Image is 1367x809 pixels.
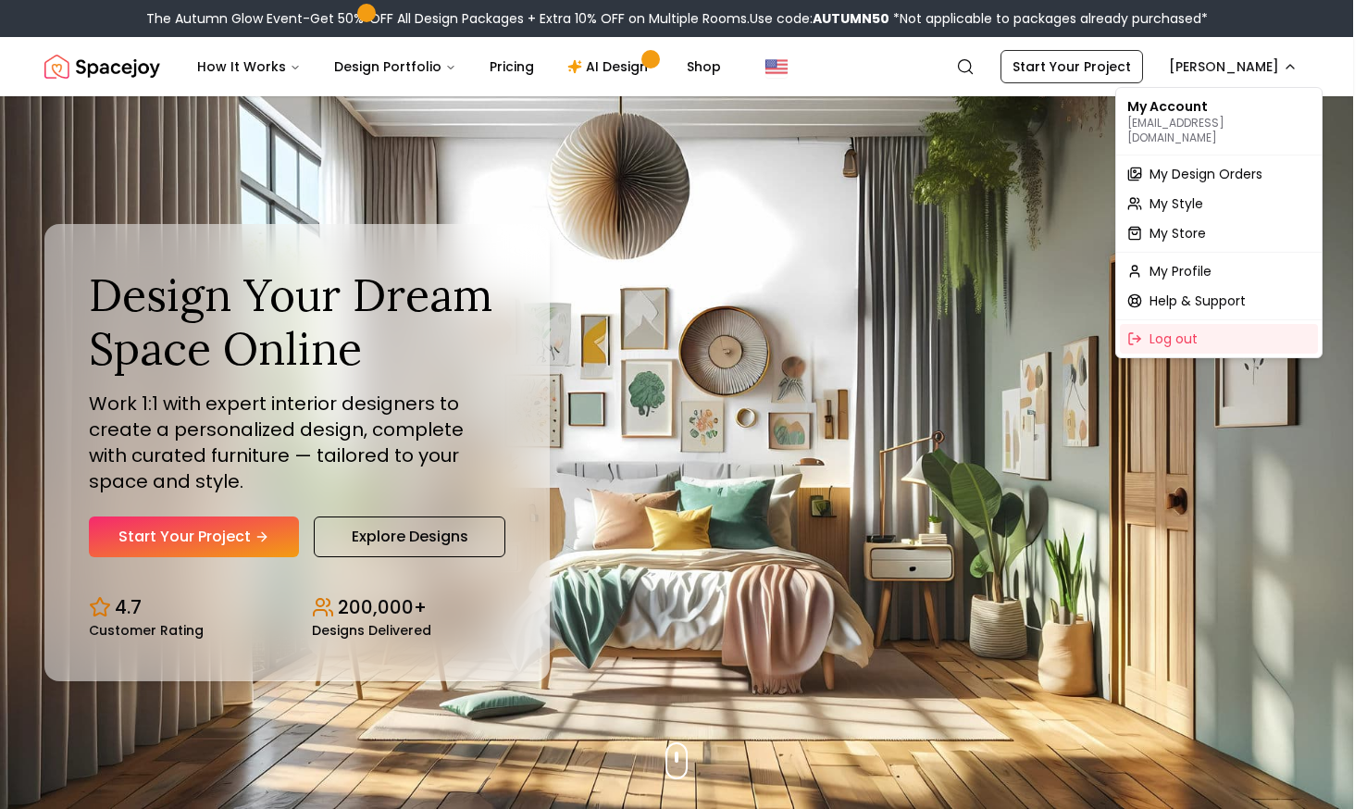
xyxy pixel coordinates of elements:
div: My Account [1120,92,1318,151]
a: Help & Support [1120,286,1318,316]
a: My Design Orders [1120,159,1318,189]
span: Help & Support [1150,292,1246,310]
a: My Style [1120,189,1318,218]
span: My Design Orders [1150,165,1262,183]
p: [EMAIL_ADDRESS][DOMAIN_NAME] [1127,116,1311,145]
div: [PERSON_NAME] [1115,87,1323,358]
span: My Store [1150,224,1206,243]
a: My Store [1120,218,1318,248]
span: My Style [1150,194,1203,213]
a: My Profile [1120,256,1318,286]
span: Log out [1150,330,1198,348]
span: My Profile [1150,262,1212,280]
